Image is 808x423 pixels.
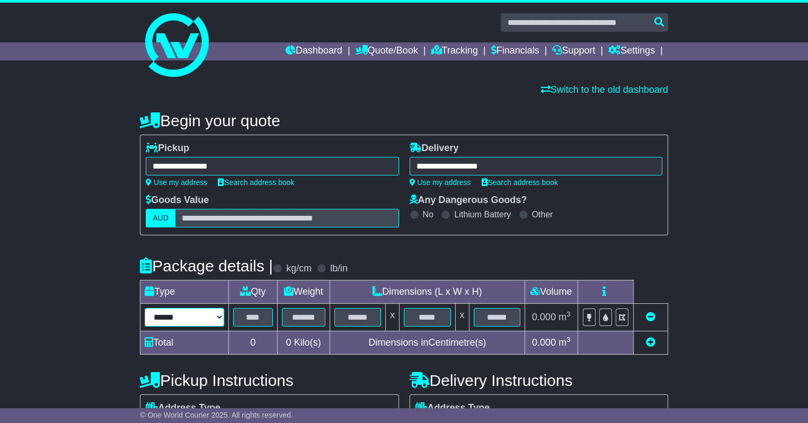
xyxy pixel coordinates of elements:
[146,178,207,187] a: Use my address
[646,337,655,348] a: Add new item
[491,42,539,60] a: Financials
[146,209,175,227] label: AUD
[330,280,525,304] td: Dimensions (L x W x H)
[330,331,525,355] td: Dimensions in Centimetre(s)
[218,178,294,187] a: Search address book
[566,310,571,318] sup: 3
[146,195,209,206] label: Goods Value
[410,372,668,389] h4: Delivery Instructions
[608,42,655,60] a: Settings
[525,280,578,304] td: Volume
[277,331,330,355] td: Kilo(s)
[286,263,312,275] label: kg/cm
[646,312,655,322] a: Remove this item
[552,42,595,60] a: Support
[415,402,490,414] label: Address Type
[386,304,399,331] td: x
[431,42,478,60] a: Tracking
[277,280,330,304] td: Weight
[229,331,277,355] td: 0
[140,331,229,355] td: Total
[140,257,273,275] h4: Package details |
[410,143,459,154] label: Delivery
[541,84,668,95] a: Switch to the old dashboard
[146,143,189,154] label: Pickup
[566,336,571,343] sup: 3
[423,209,433,219] label: No
[410,178,471,187] a: Use my address
[454,209,511,219] label: Lithium Battery
[140,411,293,419] span: © One World Courier 2025. All rights reserved.
[558,312,571,322] span: m
[286,42,342,60] a: Dashboard
[356,42,418,60] a: Quote/Book
[229,280,277,304] td: Qty
[146,402,220,414] label: Address Type
[482,178,558,187] a: Search address book
[286,337,291,348] span: 0
[140,280,229,304] td: Type
[558,337,571,348] span: m
[532,337,556,348] span: 0.000
[140,112,668,129] h4: Begin your quote
[410,195,527,206] label: Any Dangerous Goods?
[330,263,348,275] label: lb/in
[532,209,553,219] label: Other
[140,372,398,389] h4: Pickup Instructions
[455,304,469,331] td: x
[532,312,556,322] span: 0.000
